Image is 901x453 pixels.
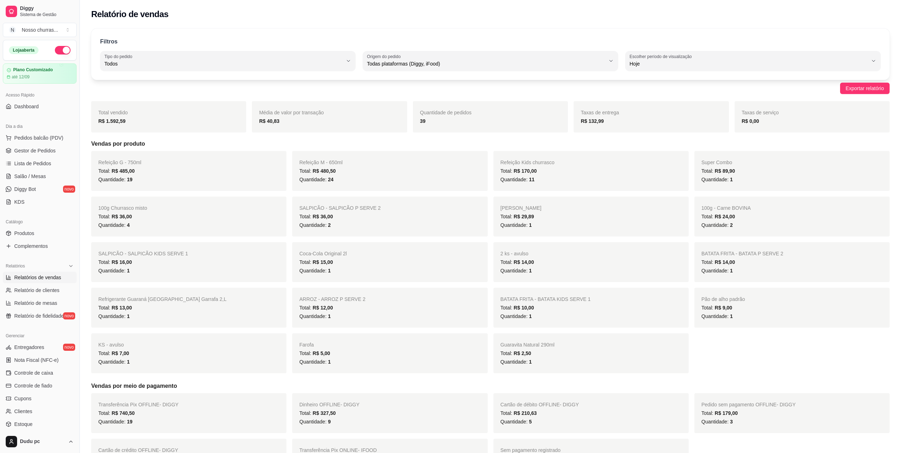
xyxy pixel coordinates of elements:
span: KS - avulso [98,342,124,348]
span: Refeição Kids churrasco [501,160,555,165]
span: R$ 89,90 [715,168,735,174]
span: Quantidade: [299,177,333,182]
span: Total: [299,305,333,311]
label: Escolher período de visualização [630,53,694,59]
span: Taxas de serviço [742,110,779,115]
span: Controle de fiado [14,382,52,389]
span: Total vendido [98,110,128,115]
span: 100g - Carne BOVINA [701,205,751,211]
span: Refeição G - 750ml [98,160,141,165]
span: Total: [501,259,534,265]
strong: R$ 132,99 [581,118,604,124]
div: Catálogo [3,216,77,228]
a: Relatório de clientes [3,285,77,296]
span: 2 [328,222,331,228]
span: Pedido sem pagamento OFFLINE - DIGGY [701,402,796,407]
a: Nota Fiscal (NFC-e) [3,354,77,366]
span: Total: [501,350,531,356]
span: BATATA FRITA - BATATA KIDS SERVE 1 [501,296,591,302]
span: 2 ks - avulso [501,251,529,256]
span: Quantidade: [299,222,331,228]
span: Quantidade: [501,313,532,319]
span: Total: [98,305,132,311]
span: R$ 15,00 [313,259,333,265]
a: DiggySistema de Gestão [3,3,77,20]
span: Dashboard [14,103,39,110]
span: Total: [501,305,534,311]
button: Dudu pc [3,433,77,450]
a: Controle de caixa [3,367,77,379]
span: Refeição M - 650ml [299,160,342,165]
span: KDS [14,198,25,205]
a: Relatório de fidelidadenovo [3,310,77,322]
span: Quantidade: [701,419,733,425]
span: Dinheiro OFFLINE - DIGGY [299,402,359,407]
span: Relatório de clientes [14,287,59,294]
span: Clientes [14,408,32,415]
span: 1 [127,359,130,365]
span: R$ 179,00 [715,410,738,416]
span: Taxas de entrega [581,110,619,115]
a: Complementos [3,240,77,252]
a: Lista de Pedidos [3,158,77,169]
span: 19 [127,177,133,182]
span: Produtos [14,230,34,237]
span: 1 [730,177,733,182]
span: R$ 12,00 [313,305,333,311]
p: Filtros [100,37,118,46]
span: Hoje [630,60,868,67]
span: Relatórios [6,263,25,269]
a: Gestor de Pedidos [3,145,77,156]
span: ARROZ - ARROZ P SERVE 2 [299,296,365,302]
span: [PERSON_NAME] [501,205,542,211]
span: Total: [501,410,537,416]
span: Sistema de Gestão [20,12,74,17]
span: 4 [127,222,130,228]
span: Pedidos balcão (PDV) [14,134,63,141]
span: Quantidade: [299,268,331,274]
span: R$ 485,00 [112,168,135,174]
span: Todos [104,60,343,67]
span: Farofa [299,342,314,348]
span: Quantidade: [501,268,532,274]
span: Quantidade: [501,222,532,228]
span: Total: [701,305,732,311]
span: 1 [730,313,733,319]
span: 1 [529,268,532,274]
span: Total: [98,259,132,265]
span: Total: [701,168,735,174]
span: Quantidade: [98,359,130,365]
button: Pedidos balcão (PDV) [3,132,77,144]
span: 1 [127,313,130,319]
span: Quantidade: [299,359,331,365]
span: Exportar relatório [846,84,884,92]
span: Quantidade: [299,419,331,425]
span: Total: [299,259,333,265]
span: R$ 327,50 [313,410,336,416]
span: Quantidade: [98,177,133,182]
div: Gerenciar [3,330,77,342]
span: R$ 36,00 [313,214,333,219]
span: Refrigerante Guaraná [GEOGRAPHIC_DATA] Garrafa 2,L [98,296,227,302]
span: R$ 5,00 [313,350,330,356]
span: Quantidade: [98,419,133,425]
button: Alterar Status [55,46,71,54]
span: Cupons [14,395,31,402]
span: R$ 2,50 [514,350,531,356]
label: Origem do pedido [367,53,403,59]
span: 1 [529,222,532,228]
a: Entregadoresnovo [3,342,77,353]
span: Sem pagamento registrado [501,447,561,453]
span: 24 [328,177,333,182]
article: até 12/09 [12,74,30,80]
span: Média de valor por transação [259,110,323,115]
span: Quantidade: [501,177,535,182]
span: Estoque [14,421,32,428]
span: Total: [299,214,333,219]
span: Total: [701,214,735,219]
strong: R$ 1.592,59 [98,118,125,124]
span: Nota Fiscal (NFC-e) [14,356,58,364]
span: Quantidade: [701,177,733,182]
span: Quantidade: [501,419,532,425]
span: Entregadores [14,344,44,351]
